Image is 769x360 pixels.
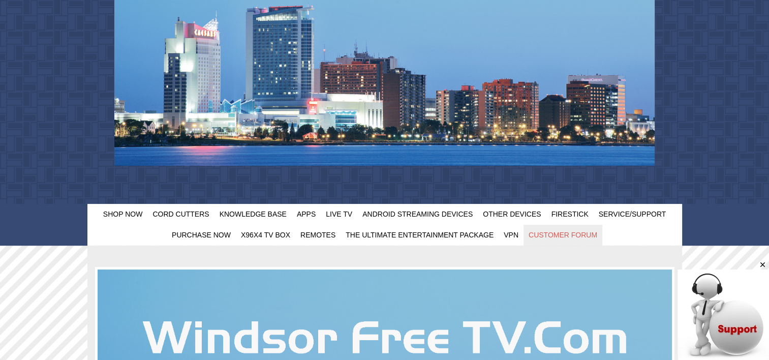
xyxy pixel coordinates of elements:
[524,225,602,246] a: Customer Forum
[478,204,546,225] a: Other Devices
[594,204,671,225] a: Service/Support
[214,204,292,225] a: Knowledge Base
[297,210,316,218] span: Apps
[236,225,295,246] a: X96X4 TV Box
[483,210,541,218] span: Other Devices
[292,204,321,225] a: Apps
[504,231,518,239] span: VPN
[167,225,236,246] a: Purchase Now
[362,210,473,218] span: Android Streaming Devices
[326,210,352,218] span: Live TV
[103,210,143,218] span: Shop Now
[172,231,231,239] span: Purchase Now
[599,210,666,218] span: Service/Support
[346,231,494,239] span: The Ultimate Entertainment Package
[241,231,290,239] span: X96X4 TV Box
[321,204,357,225] a: Live TV
[357,204,478,225] a: Android Streaming Devices
[499,225,524,246] a: VPN
[529,231,597,239] span: Customer Forum
[546,204,594,225] a: FireStick
[295,225,341,246] a: Remotes
[300,231,335,239] span: Remotes
[220,210,287,218] span: Knowledge Base
[98,204,148,225] a: Shop Now
[551,210,589,218] span: FireStick
[341,225,499,246] a: The Ultimate Entertainment Package
[152,210,209,218] span: Cord Cutters
[147,204,214,225] a: Cord Cutters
